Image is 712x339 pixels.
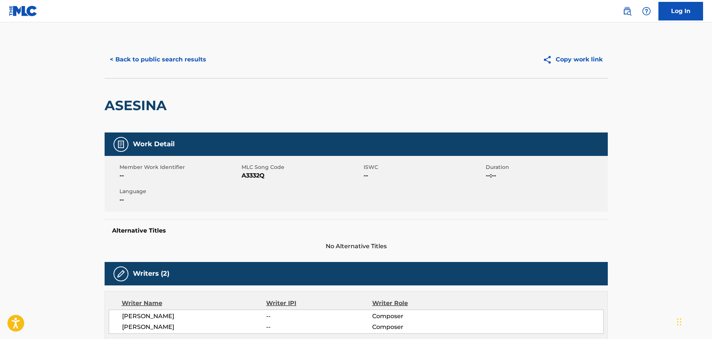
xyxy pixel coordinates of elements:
[486,171,606,180] span: --:--
[675,303,712,339] div: Widget de chat
[116,140,125,149] img: Work Detail
[620,4,635,19] a: Public Search
[364,163,484,171] span: ISWC
[266,323,372,332] span: --
[372,299,469,308] div: Writer Role
[122,312,266,321] span: [PERSON_NAME]
[242,163,362,171] span: MLC Song Code
[543,55,556,64] img: Copy work link
[623,7,632,16] img: search
[242,171,362,180] span: A3332Q
[639,4,654,19] div: Help
[105,242,608,251] span: No Alternative Titles
[112,227,600,234] h5: Alternative Titles
[677,311,681,333] div: Arrastar
[364,171,484,180] span: --
[119,188,240,195] span: Language
[119,195,240,204] span: --
[122,323,266,332] span: [PERSON_NAME]
[642,7,651,16] img: help
[116,269,125,278] img: Writers
[119,163,240,171] span: Member Work Identifier
[133,269,169,278] h5: Writers (2)
[675,303,712,339] iframe: Chat Widget
[133,140,175,148] h5: Work Detail
[105,97,170,114] h2: ASESINA
[372,323,469,332] span: Composer
[9,6,38,16] img: MLC Logo
[122,299,266,308] div: Writer Name
[119,171,240,180] span: --
[105,50,211,69] button: < Back to public search results
[486,163,606,171] span: Duration
[266,312,372,321] span: --
[537,50,608,69] button: Copy work link
[266,299,372,308] div: Writer IPI
[372,312,469,321] span: Composer
[658,2,703,20] a: Log In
